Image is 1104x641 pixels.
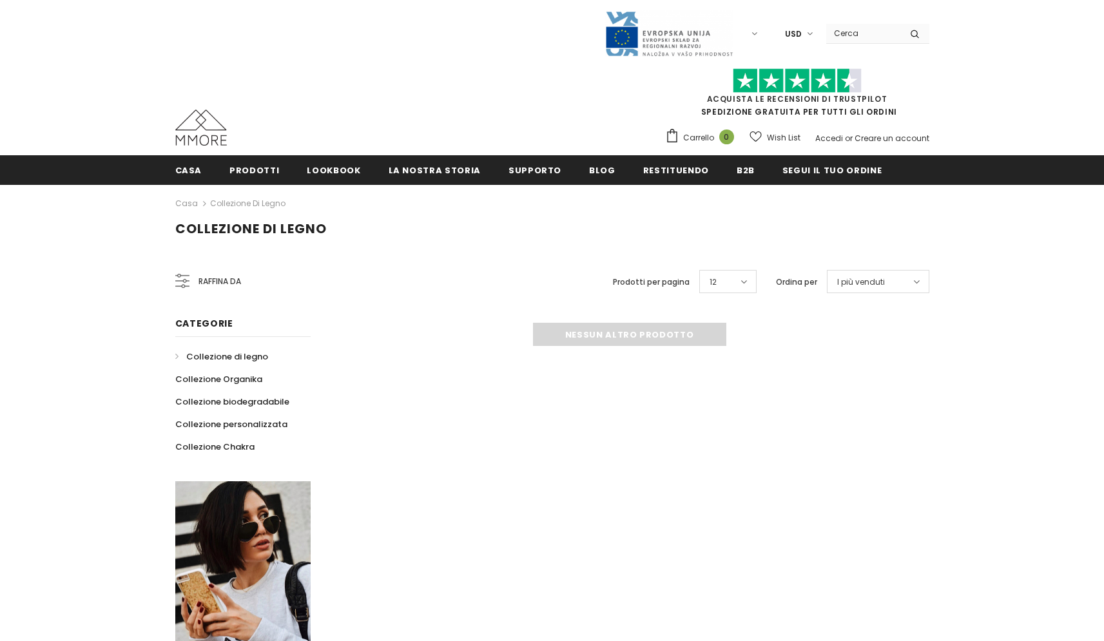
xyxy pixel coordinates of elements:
a: Javni Razpis [605,28,733,39]
a: Collezione personalizzata [175,413,287,435]
a: Acquista le recensioni di TrustPilot [707,93,887,104]
a: Carrello 0 [665,128,741,148]
span: Raffina da [199,274,241,289]
img: Fidati di Pilot Stars [733,68,862,93]
span: Collezione Chakra [175,441,255,453]
span: Wish List [767,131,800,144]
a: Collezione Chakra [175,435,255,458]
span: Restituendo [643,164,709,177]
a: Accedi [815,133,843,144]
span: Collezione di legno [175,220,327,238]
a: Blog [589,155,615,184]
span: Carrello [683,131,714,144]
span: La nostra storia [389,164,481,177]
a: Wish List [750,126,800,149]
span: Categorie [175,317,233,330]
span: supporto [508,164,561,177]
img: Javni Razpis [605,10,733,57]
a: Segui il tuo ordine [782,155,882,184]
span: Lookbook [307,164,360,177]
a: Restituendo [643,155,709,184]
label: Ordina per [776,276,817,289]
span: Prodotti [229,164,279,177]
a: Casa [175,155,202,184]
a: La nostra storia [389,155,481,184]
a: Creare un account [855,133,929,144]
span: Collezione personalizzata [175,418,287,430]
a: Collezione di legno [175,345,268,368]
span: 12 [710,276,717,289]
span: USD [785,28,802,41]
span: Collezione Organika [175,373,262,385]
span: Casa [175,164,202,177]
label: Prodotti per pagina [613,276,690,289]
span: or [845,133,853,144]
span: 0 [719,129,734,144]
a: Collezione biodegradabile [175,390,289,413]
a: Collezione di legno [210,198,286,209]
a: supporto [508,155,561,184]
a: Prodotti [229,155,279,184]
span: Segui il tuo ordine [782,164,882,177]
img: Casi MMORE [175,110,227,146]
span: I più venduti [837,276,885,289]
span: SPEDIZIONE GRATUITA PER TUTTI GLI ORDINI [665,74,929,117]
a: Lookbook [307,155,360,184]
input: Search Site [826,24,900,43]
span: Collezione biodegradabile [175,396,289,408]
a: Collezione Organika [175,368,262,390]
span: B2B [737,164,755,177]
span: Collezione di legno [186,350,268,363]
a: B2B [737,155,755,184]
a: Casa [175,196,198,211]
span: Blog [589,164,615,177]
